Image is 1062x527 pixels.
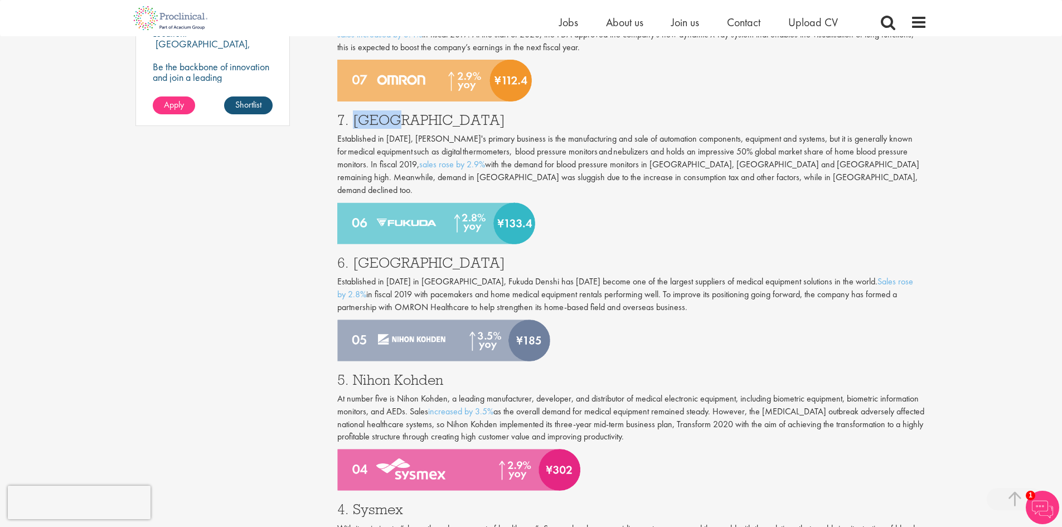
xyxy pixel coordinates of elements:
[8,486,151,519] iframe: reCAPTCHA
[153,37,250,61] p: [GEOGRAPHIC_DATA], [GEOGRAPHIC_DATA]
[606,15,643,30] a: About us
[337,133,927,196] p: Established in [DATE], [PERSON_NAME]'s primary business is the manufacturing and sale of automati...
[337,255,927,270] h3: 6. [GEOGRAPHIC_DATA]
[727,15,760,30] a: Contact
[419,158,485,170] a: sales rose by 2.9%
[788,15,838,30] a: Upload CV
[1026,491,1059,524] img: Chatbot
[153,61,273,114] p: Be the backbone of innovation and join a leading pharmaceutical company to help keep life-changin...
[153,96,195,114] a: Apply
[337,275,927,314] p: Established in [DATE] in [GEOGRAPHIC_DATA], Fukuda Denshi has [DATE] become one of the largest su...
[337,502,927,516] h3: 4. Sysmex
[224,96,273,114] a: Shortlist
[337,275,913,300] a: Sales rose by 2.8%
[337,393,927,443] p: At number five is Nihon Kohden, a leading manufacturer, developer, and distributor of medical ele...
[337,373,927,387] h3: 5. Nihon Kohden
[1026,491,1035,500] span: 1
[337,113,927,127] h3: 7. [GEOGRAPHIC_DATA]
[671,15,699,30] a: Join us
[559,15,578,30] a: Jobs
[164,99,184,110] span: Apply
[428,405,493,417] a: increased by 3.5%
